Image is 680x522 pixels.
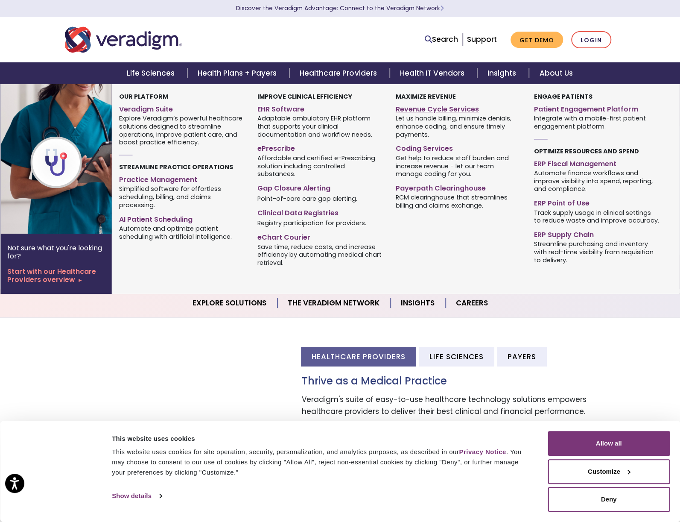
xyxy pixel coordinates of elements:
a: Start with our Healthcare Providers overview [7,267,105,284]
a: ERP Point of Use [534,196,659,208]
a: Gap Closure Alerting [257,181,383,193]
span: Track supply usage in clinical settings to reduce waste and improve accuracy. [534,208,659,225]
a: ERP Supply Chain [534,227,659,240]
span: Automate and optimize patient scheduling with artificial intelligence. [119,224,245,240]
span: Simplified software for effortless scheduling, billing, and claims processing. [119,185,245,209]
h3: Thrive as a Medical Practice [302,375,616,387]
strong: Maximize Revenue [396,92,456,101]
a: The Veradigm Network [277,292,391,314]
span: Integrate with a mobile-first patient engagement platform. [534,114,659,131]
a: Get Demo [511,32,563,48]
a: Health Plans + Payers [187,62,289,84]
a: Explore Solutions [182,292,277,314]
strong: Our Platform [119,92,168,101]
span: Streamline purchasing and inventory with real-time visibility from requisition to delivery. [534,240,659,264]
span: Affordable and certified e-Prescribing solution including controlled substances. [257,153,383,178]
a: Coding Services [396,141,521,153]
a: ePrescribe [257,141,383,153]
a: Show details [112,490,161,502]
a: Careers [446,292,498,314]
a: Life Sciences [117,62,187,84]
a: Login [571,31,611,49]
button: Deny [548,487,670,512]
span: Explore Veradigm’s powerful healthcare solutions designed to streamline operations, improve patie... [119,114,245,147]
a: Veradigm Suite [119,102,245,114]
span: Automate finance workflows and improve visibility into spend, reporting, and compliance. [534,168,659,193]
strong: Improve Clinical Efficiency [257,92,352,101]
a: Privacy Notice [459,448,506,455]
p: Veradigm's suite of easy-to-use healthcare technology solutions empowers healthcare providers to ... [302,394,616,417]
a: EHR Software [257,102,383,114]
span: Point-of-care care gap alerting. [257,194,357,202]
img: Healthcare Provider [0,84,138,234]
a: Practice Management [119,172,245,185]
button: Customize [548,459,670,484]
a: Insights [477,62,529,84]
a: About Us [529,62,583,84]
strong: Optimize Resources and Spend [534,147,639,155]
a: Patient Engagement Platform [534,102,659,114]
li: Life Sciences [419,347,494,366]
span: Save time, reduce costs, and increase efficiency by automating medical chart retrieval. [257,242,383,267]
a: Support [467,34,497,44]
span: RCM clearinghouse that streamlines billing and claims exchange. [396,193,521,210]
img: Veradigm logo [65,26,182,54]
strong: Streamline Practice Operations [119,163,233,171]
p: Not sure what you're looking for? [7,244,105,260]
a: Payerpath Clearinghouse [396,181,521,193]
a: Health IT Vendors [390,62,477,84]
a: Revenue Cycle Services [396,102,521,114]
a: ERP Fiscal Management [534,156,659,169]
span: Let us handle billing, minimize denials, enhance coding, and ensure timely payments. [396,114,521,139]
span: Registry participation for providers. [257,219,366,227]
a: Search [425,34,458,45]
span: Adaptable ambulatory EHR platform that supports your clinical documentation and workflow needs. [257,114,383,139]
div: This website uses cookies for site operation, security, personalization, and analytics purposes, ... [112,447,528,478]
a: AI Patient Scheduling [119,212,245,224]
a: Insights [391,292,446,314]
li: Healthcare Providers [301,347,416,366]
li: Payers [497,347,547,366]
strong: Engage Patients [534,92,592,101]
a: Clinical Data Registries [257,205,383,218]
button: Allow all [548,431,670,456]
span: Learn More [440,4,444,12]
a: eChart Courier [257,230,383,242]
span: Get help to reduce staff burden and increase revenue - let our team manage coding for you. [396,153,521,178]
div: This website uses cookies [112,434,528,444]
a: Discover the Veradigm Advantage: Connect to the Veradigm NetworkLearn More [236,4,444,12]
a: Healthcare Providers [289,62,389,84]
